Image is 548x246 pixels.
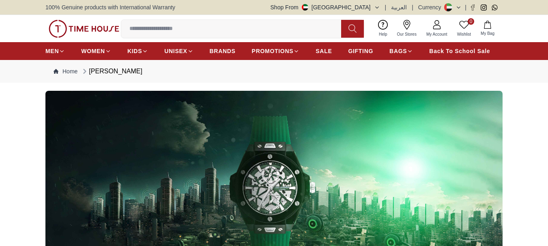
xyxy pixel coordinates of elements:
span: 0 [468,18,474,25]
span: PROMOTIONS [252,47,294,55]
span: | [385,3,387,11]
span: BRANDS [210,47,236,55]
span: UNISEX [164,47,187,55]
span: GIFTING [348,47,373,55]
a: PROMOTIONS [252,44,300,58]
div: Currency [418,3,445,11]
a: Our Stores [392,18,421,39]
button: My Bag [476,19,499,38]
span: My Account [423,31,451,37]
a: SALE [316,44,332,58]
span: My Bag [477,30,498,36]
span: BAGS [389,47,407,55]
span: Help [376,31,391,37]
span: Back To School Sale [429,47,490,55]
a: 0Wishlist [452,18,476,39]
span: MEN [45,47,59,55]
span: KIDS [127,47,142,55]
span: SALE [316,47,332,55]
a: Help [374,18,392,39]
img: ... [49,20,119,38]
span: Our Stores [394,31,420,37]
a: UNISEX [164,44,193,58]
span: 100% Genuine products with International Warranty [45,3,175,11]
a: BAGS [389,44,413,58]
a: Whatsapp [492,4,498,11]
a: MEN [45,44,65,58]
a: Back To School Sale [429,44,490,58]
a: WOMEN [81,44,111,58]
a: GIFTING [348,44,373,58]
span: | [465,3,466,11]
a: KIDS [127,44,148,58]
span: WOMEN [81,47,105,55]
span: Wishlist [454,31,474,37]
span: | [412,3,413,11]
nav: Breadcrumb [45,60,503,83]
a: Instagram [481,4,487,11]
button: العربية [391,3,407,11]
img: United Arab Emirates [302,4,308,11]
a: Facebook [470,4,476,11]
a: BRANDS [210,44,236,58]
button: Shop From[GEOGRAPHIC_DATA] [271,3,380,11]
div: [PERSON_NAME] [81,66,142,76]
a: Home [54,67,77,75]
